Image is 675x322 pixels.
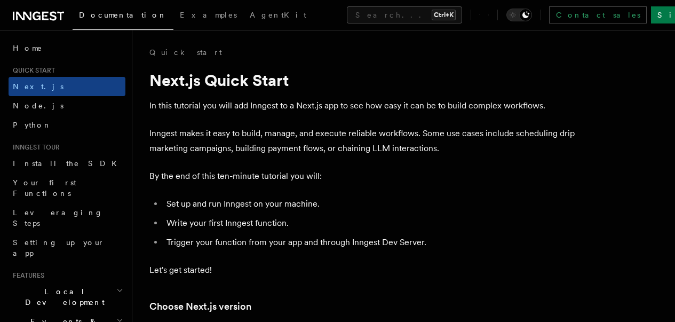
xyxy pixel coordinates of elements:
[149,169,576,184] p: By the end of this ten-minute tutorial you will:
[250,11,306,19] span: AgentKit
[506,9,532,21] button: Toggle dark mode
[149,98,576,113] p: In this tutorial you will add Inngest to a Next.js app to see how easy it can be to build complex...
[149,263,576,278] p: Let's get started!
[9,143,60,152] span: Inngest tour
[149,299,251,314] a: Choose Next.js version
[9,96,125,115] a: Node.js
[13,82,63,91] span: Next.js
[149,47,222,58] a: Quick start
[9,203,125,233] a: Leveraging Steps
[13,208,103,227] span: Leveraging Steps
[13,238,105,257] span: Setting up your app
[9,233,125,263] a: Setting up your app
[149,126,576,156] p: Inngest makes it easy to build, manage, and execute reliable workflows. Some use cases include sc...
[13,101,63,110] span: Node.js
[163,197,576,211] li: Set up and run Inngest on your machine.
[73,3,173,30] a: Documentation
[13,159,123,168] span: Install the SDK
[13,43,43,53] span: Home
[79,11,167,19] span: Documentation
[9,173,125,203] a: Your first Functions
[180,11,237,19] span: Examples
[347,6,462,23] button: Search...Ctrl+K
[149,70,576,90] h1: Next.js Quick Start
[432,10,456,20] kbd: Ctrl+K
[163,235,576,250] li: Trigger your function from your app and through Inngest Dev Server.
[9,286,116,308] span: Local Development
[9,154,125,173] a: Install the SDK
[9,282,125,312] button: Local Development
[13,121,52,129] span: Python
[163,216,576,231] li: Write your first Inngest function.
[9,66,55,75] span: Quick start
[243,3,313,29] a: AgentKit
[9,77,125,96] a: Next.js
[9,271,44,280] span: Features
[9,38,125,58] a: Home
[173,3,243,29] a: Examples
[549,6,647,23] a: Contact sales
[13,178,76,198] span: Your first Functions
[9,115,125,135] a: Python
